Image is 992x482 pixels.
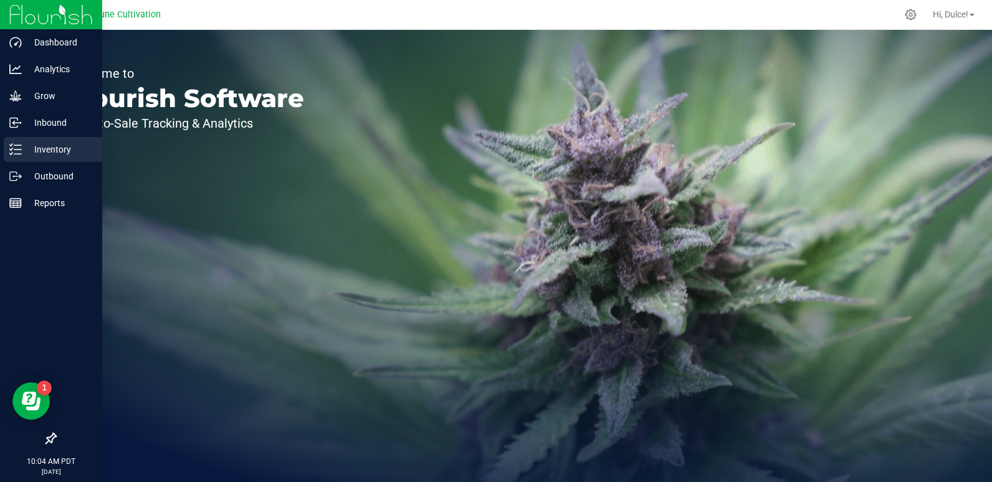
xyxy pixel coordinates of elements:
span: Hi, Dulce! [933,9,968,19]
p: Grow [22,88,97,103]
inline-svg: Analytics [9,63,22,75]
inline-svg: Outbound [9,170,22,182]
p: Seed-to-Sale Tracking & Analytics [67,117,304,130]
inline-svg: Inventory [9,143,22,156]
inline-svg: Inbound [9,116,22,129]
div: Manage settings [903,9,918,21]
span: Dune Cultivation [94,9,161,20]
p: Outbound [22,169,97,184]
p: Dashboard [22,35,97,50]
iframe: Resource center [12,382,50,420]
p: Flourish Software [67,86,304,111]
p: Welcome to [67,67,304,80]
inline-svg: Dashboard [9,36,22,49]
p: Inbound [22,115,97,130]
inline-svg: Reports [9,197,22,209]
p: [DATE] [6,467,97,476]
iframe: Resource center unread badge [37,380,52,395]
p: Analytics [22,62,97,77]
inline-svg: Grow [9,90,22,102]
p: Reports [22,196,97,210]
p: Inventory [22,142,97,157]
p: 10:04 AM PDT [6,456,97,467]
